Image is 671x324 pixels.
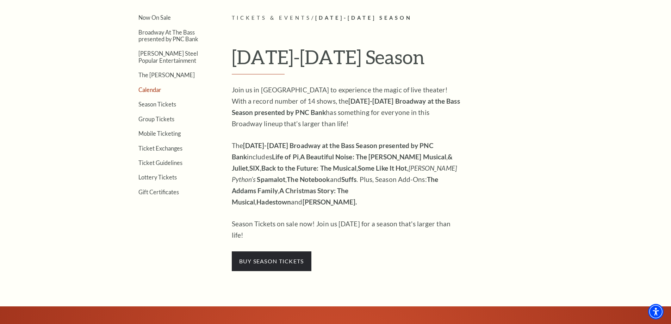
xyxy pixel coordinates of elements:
strong: Suffs [341,175,357,183]
a: The [PERSON_NAME] [138,72,195,78]
span: Tickets & Events [232,15,312,21]
em: [PERSON_NAME] Python’s [232,164,457,183]
a: Ticket Guidelines [138,159,182,166]
a: Gift Certificates [138,189,179,195]
a: Calendar [138,86,161,93]
strong: Life of Pi [272,153,299,161]
strong: Spamalot [257,175,285,183]
p: Join us in [GEOGRAPHIC_DATA] to experience the magic of live theater! With a record number of 14 ... [232,84,461,129]
a: [PERSON_NAME] Steel Popular Entertainment [138,50,198,63]
p: The includes , , , , , , , and . Plus, Season Add-Ons: , , and [232,140,461,208]
a: Lottery Tickets [138,174,177,181]
a: Mobile Ticketing [138,130,181,137]
a: buy season tickets [232,257,311,265]
a: Season Tickets [138,101,176,108]
strong: Back to the Future: The Musical [261,164,356,172]
strong: A Christmas Story: The Musical [232,187,349,206]
a: Group Tickets [138,116,174,122]
h1: [DATE]-[DATE] Season [232,45,554,74]
a: Broadway At The Bass presented by PNC Bank [138,29,198,42]
strong: The Notebook [287,175,330,183]
a: Ticket Exchanges [138,145,182,152]
strong: A Beautiful Noise: The [PERSON_NAME] Musical [300,153,446,161]
strong: Hadestown [256,198,291,206]
strong: [DATE]-[DATE] Broadway at the Bass Season presented by PNC Bank [232,97,460,116]
span: buy season tickets [232,251,311,271]
p: Season Tickets on sale now! Join us [DATE] for a season that's larger than life! [232,218,461,241]
div: Accessibility Menu [648,304,664,319]
strong: [DATE]-[DATE] Broadway at the Bass Season presented by PNC Bank [232,141,434,161]
strong: The Addams Family [232,175,438,195]
strong: & Juliet [232,153,453,172]
a: Now On Sale [138,14,171,21]
span: [DATE]-[DATE] Season [315,15,412,21]
p: / [232,14,554,23]
strong: Some Like It Hot [358,164,407,172]
strong: [PERSON_NAME]. [303,198,357,206]
strong: SIX [249,164,260,172]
